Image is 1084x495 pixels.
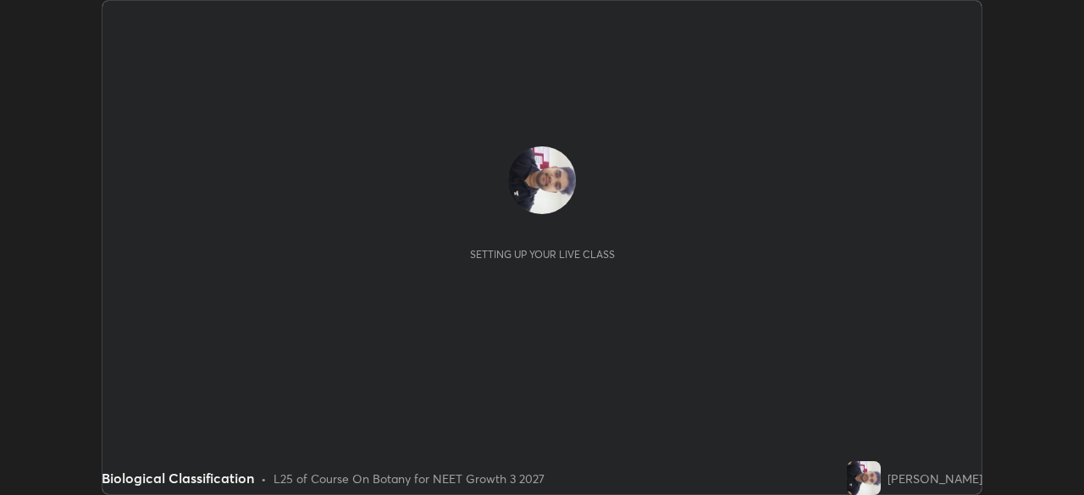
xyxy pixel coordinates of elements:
[102,468,254,488] div: Biological Classification
[261,470,267,487] div: •
[274,470,545,487] div: L25 of Course On Botany for NEET Growth 3 2027
[847,461,881,495] img: 736025e921674e2abaf8bd4c02bac161.jpg
[888,470,982,487] div: [PERSON_NAME]
[470,248,615,261] div: Setting up your live class
[508,146,576,214] img: 736025e921674e2abaf8bd4c02bac161.jpg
